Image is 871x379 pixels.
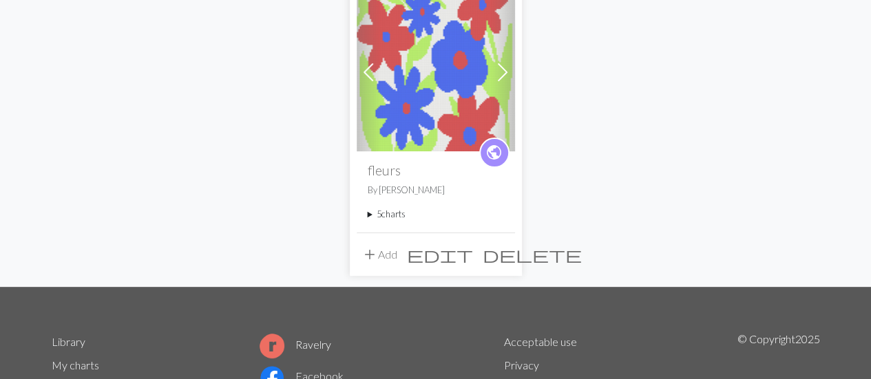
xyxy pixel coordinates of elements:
button: Delete [478,241,587,268]
a: Acceptable use [504,335,577,348]
span: delete [483,245,582,264]
a: My charts [52,358,99,371]
a: Library [52,335,85,348]
h2: fleurs [368,162,504,178]
p: By [PERSON_NAME] [368,184,504,197]
i: public [485,139,503,166]
summary: 5charts [368,208,504,221]
span: edit [407,245,473,264]
a: Privacy [504,358,539,371]
a: Ravelry [260,338,331,351]
a: Copy of Design sans titre.png [357,64,515,77]
button: Add [357,241,402,268]
button: Edit [402,241,478,268]
span: add [361,245,378,264]
span: public [485,142,503,163]
img: Ravelry logo [260,334,284,358]
a: public [479,138,510,168]
i: Edit [407,246,473,263]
